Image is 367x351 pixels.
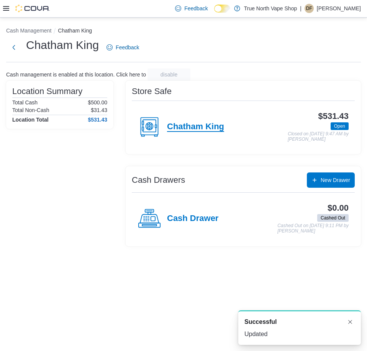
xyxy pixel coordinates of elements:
[167,214,218,224] h4: Cash Drawer
[321,214,345,221] span: Cashed Out
[88,99,107,106] p: $500.00
[6,27,361,36] nav: An example of EuiBreadcrumbs
[6,28,51,34] button: Cash Management
[288,132,349,142] p: Closed on [DATE] 9:47 AM by [PERSON_NAME]
[184,5,208,12] span: Feedback
[300,4,301,13] p: |
[307,172,355,188] button: New Drawer
[6,71,146,78] p: Cash management is enabled at this location. Click here to
[147,68,190,81] button: disable
[306,4,312,13] span: DF
[277,223,349,234] p: Cashed Out on [DATE] 9:11 PM by [PERSON_NAME]
[103,40,142,55] a: Feedback
[132,175,185,185] h3: Cash Drawers
[26,37,99,53] h1: Chatham King
[318,112,349,121] h3: $531.43
[321,176,350,184] span: New Drawer
[317,214,349,222] span: Cashed Out
[334,123,345,130] span: Open
[161,71,177,78] span: disable
[331,122,349,130] span: Open
[12,117,49,123] h4: Location Total
[132,87,172,96] h3: Store Safe
[244,317,277,327] span: Successful
[244,4,297,13] p: True North Vape Shop
[15,5,50,12] img: Cova
[58,28,92,34] button: Chatham King
[6,40,21,55] button: Next
[88,117,107,123] h4: $531.43
[244,317,355,327] div: Notification
[328,203,349,213] h3: $0.00
[346,317,355,327] button: Dismiss toast
[172,1,211,16] a: Feedback
[214,5,230,13] input: Dark Mode
[12,107,49,113] h6: Total Non-Cash
[167,122,224,132] h4: Chatham King
[116,44,139,51] span: Feedback
[305,4,314,13] div: David Fleuelling
[12,87,82,96] h3: Location Summary
[91,107,107,113] p: $31.43
[244,330,355,339] div: Updated
[12,99,38,106] h6: Total Cash
[317,4,361,13] p: [PERSON_NAME]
